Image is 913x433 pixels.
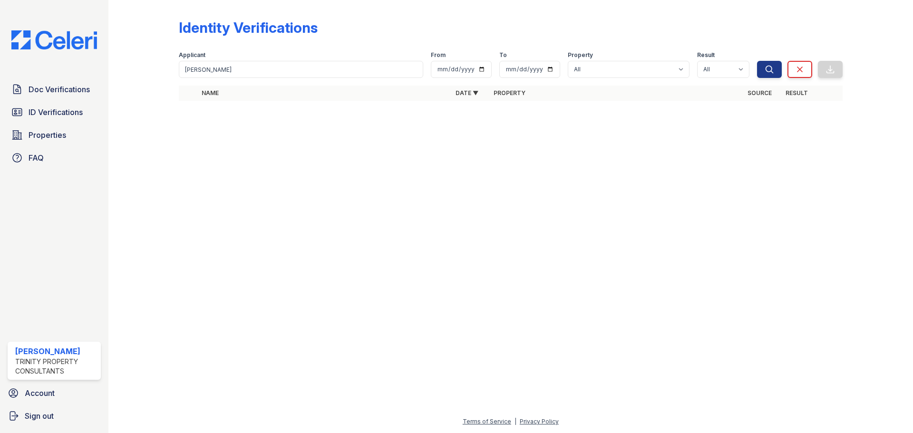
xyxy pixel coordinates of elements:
div: Trinity Property Consultants [15,357,97,376]
a: Date ▼ [456,89,478,96]
a: Properties [8,125,101,144]
input: Search by name or phone number [179,61,423,78]
a: Source [748,89,772,96]
a: Doc Verifications [8,80,101,99]
a: Result [786,89,808,96]
div: [PERSON_NAME] [15,346,97,357]
span: FAQ [29,152,44,164]
div: | [515,418,516,425]
a: FAQ [8,148,101,167]
label: To [499,51,507,59]
label: Result [697,51,715,59]
a: Account [4,384,105,403]
span: ID Verifications [29,106,83,118]
span: Doc Verifications [29,84,90,95]
a: Name [202,89,219,96]
label: Property [568,51,593,59]
a: Privacy Policy [520,418,559,425]
span: Sign out [25,410,54,422]
div: Identity Verifications [179,19,318,36]
a: Property [494,89,525,96]
a: ID Verifications [8,103,101,122]
label: Applicant [179,51,205,59]
a: Sign out [4,406,105,425]
span: Properties [29,129,66,141]
label: From [431,51,446,59]
span: Account [25,387,55,399]
a: Terms of Service [463,418,511,425]
img: CE_Logo_Blue-a8612792a0a2168367f1c8372b55b34899dd931a85d93a1a3d3e32e68fde9ad4.png [4,30,105,49]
